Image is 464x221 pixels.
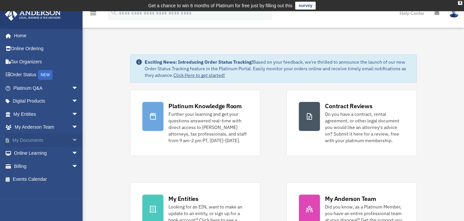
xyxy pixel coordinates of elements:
a: Online Ordering [5,42,88,55]
i: menu [89,9,97,17]
div: Based on your feedback, we're thrilled to announce the launch of our new Order Status Tracking fe... [145,59,411,79]
span: arrow_drop_down [72,160,85,173]
span: arrow_drop_down [72,147,85,160]
div: Get a chance to win 6 months of Platinum for free just by filling out this [148,2,293,10]
div: Platinum Knowledge Room [169,102,242,110]
a: Tax Organizers [5,55,88,68]
div: NEW [38,70,53,80]
img: User Pic [449,8,459,18]
a: My Entitiesarrow_drop_down [5,108,88,121]
a: menu [89,12,97,17]
span: arrow_drop_down [72,81,85,95]
i: search [110,9,118,16]
a: Online Learningarrow_drop_down [5,147,88,160]
span: arrow_drop_down [72,134,85,147]
div: Further your learning and get your questions answered real-time with direct access to [PERSON_NAM... [169,111,248,144]
div: My Entities [169,195,198,203]
div: My Anderson Team [325,195,376,203]
a: Order StatusNEW [5,68,88,82]
a: Home [5,29,85,42]
a: survey [295,2,316,10]
a: Click Here to get started! [174,72,225,78]
span: arrow_drop_down [72,121,85,134]
span: arrow_drop_down [72,95,85,108]
img: Anderson Advisors Platinum Portal [3,8,63,21]
a: Platinum Knowledge Room Further your learning and get your questions answered real-time with dire... [130,90,260,156]
a: Platinum Q&Aarrow_drop_down [5,81,88,95]
a: Events Calendar [5,173,88,186]
a: My Documentsarrow_drop_down [5,134,88,147]
a: Contract Reviews Do you have a contract, rental agreement, or other legal document you would like... [287,90,417,156]
a: Digital Productsarrow_drop_down [5,95,88,108]
div: Do you have a contract, rental agreement, or other legal document you would like an attorney's ad... [325,111,405,144]
a: My Anderson Teamarrow_drop_down [5,121,88,134]
div: Contract Reviews [325,102,373,110]
a: Billingarrow_drop_down [5,160,88,173]
div: close [458,1,462,5]
strong: Exciting News: Introducing Order Status Tracking! [145,59,253,65]
span: arrow_drop_down [72,108,85,121]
